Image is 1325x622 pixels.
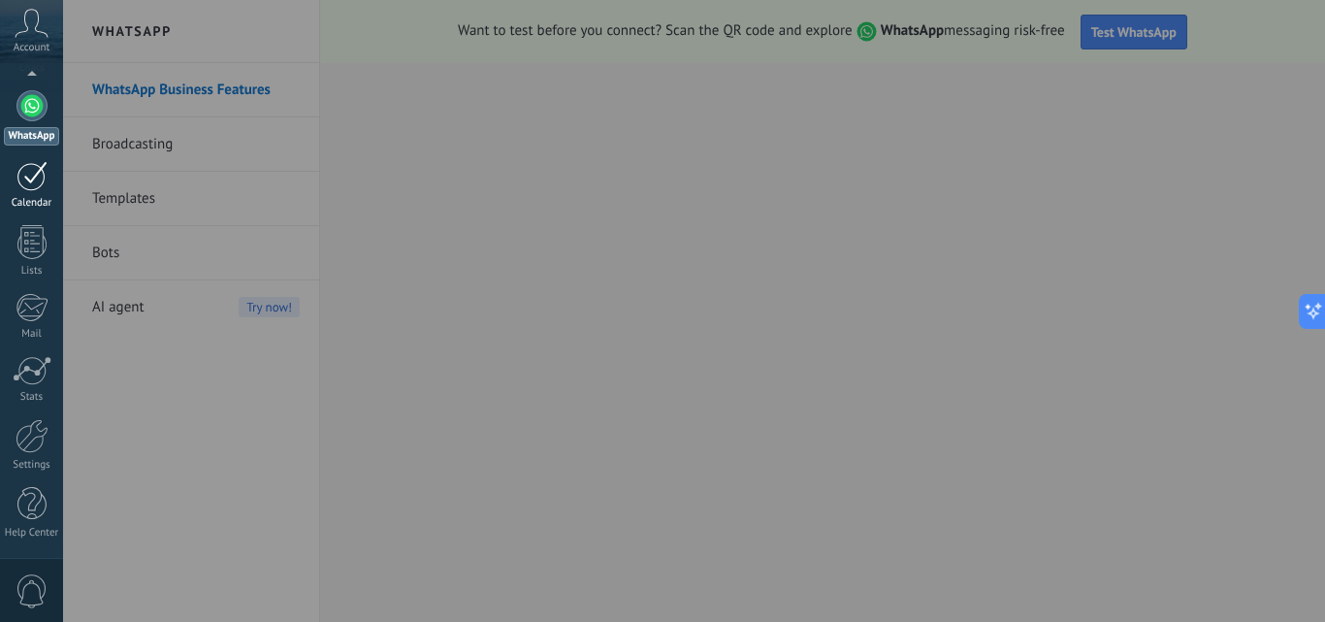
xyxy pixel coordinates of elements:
[4,127,59,146] div: WhatsApp
[14,42,49,54] span: Account
[4,197,60,210] div: Calendar
[4,391,60,404] div: Stats
[4,527,60,540] div: Help Center
[4,328,60,341] div: Mail
[4,265,60,278] div: Lists
[4,459,60,472] div: Settings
